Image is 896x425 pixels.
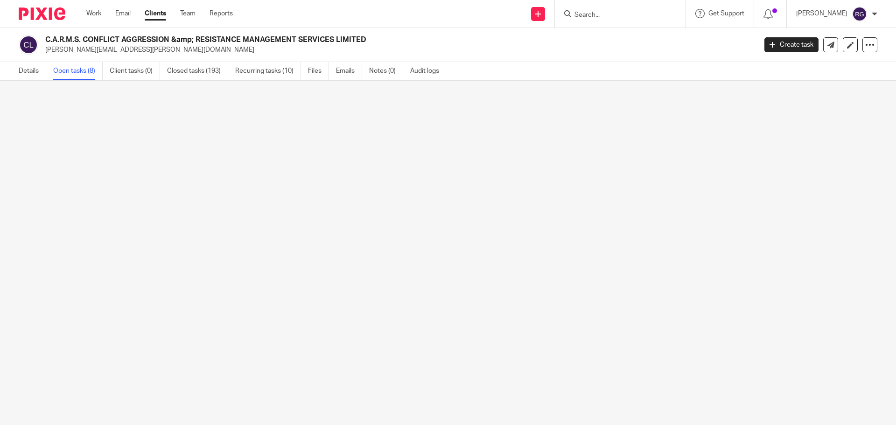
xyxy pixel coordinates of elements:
[180,9,196,18] a: Team
[823,37,838,52] a: Send new email
[843,37,858,52] a: Edit client
[852,7,867,21] img: svg%3E
[708,10,744,17] span: Get Support
[167,62,228,80] a: Closed tasks (193)
[336,62,362,80] a: Emails
[410,62,446,80] a: Audit logs
[19,62,46,80] a: Details
[796,9,847,18] p: [PERSON_NAME]
[574,11,658,20] input: Search
[53,62,103,80] a: Open tasks (8)
[115,9,131,18] a: Email
[45,45,750,55] p: [PERSON_NAME][EMAIL_ADDRESS][PERSON_NAME][DOMAIN_NAME]
[45,35,609,45] h2: C.A.R.M.S. CONFLICT AGGRESSION &amp; RESISTANCE MANAGEMENT SERVICES LIMITED
[235,62,301,80] a: Recurring tasks (10)
[19,7,65,20] img: Pixie
[110,62,160,80] a: Client tasks (0)
[210,9,233,18] a: Reports
[308,62,329,80] a: Files
[764,37,819,52] a: Create task
[145,9,166,18] a: Clients
[369,62,403,80] a: Notes (0)
[86,9,101,18] a: Work
[19,35,38,55] img: svg%3E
